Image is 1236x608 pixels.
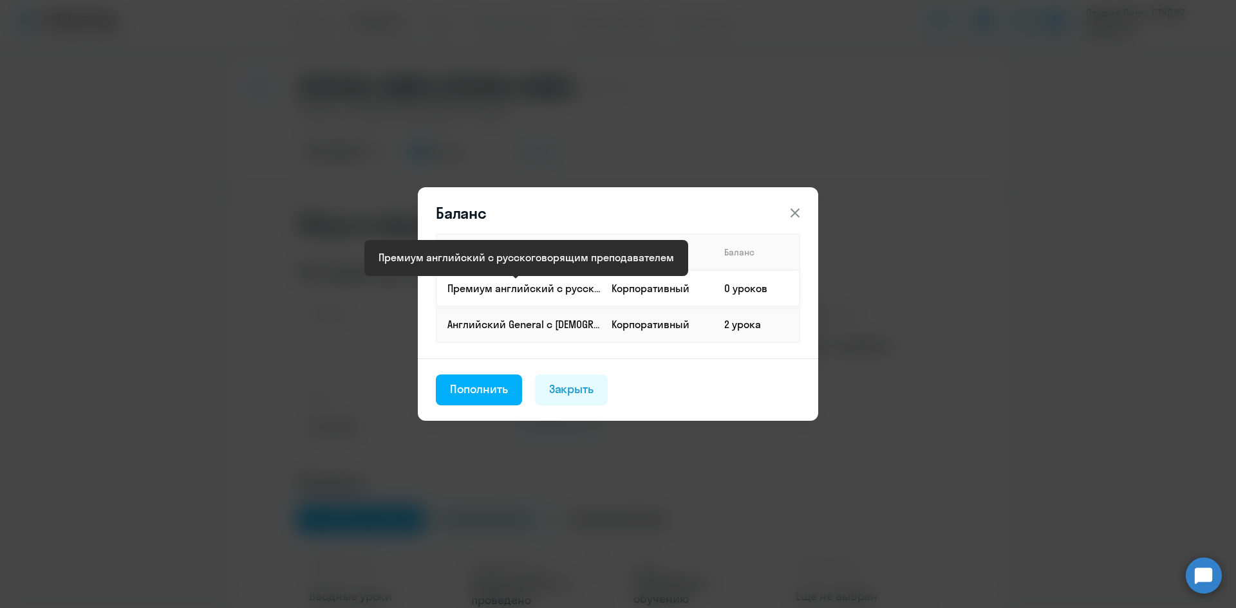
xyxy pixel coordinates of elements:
td: Корпоративный [601,306,714,342]
p: Английский General с [DEMOGRAPHIC_DATA] преподавателем [447,317,601,331]
td: Корпоративный [601,270,714,306]
header: Баланс [418,203,818,223]
th: Баланс [714,234,800,270]
div: Премиум английский с русскоговорящим преподавателем [379,250,674,265]
td: 2 урока [714,306,800,342]
button: Пополнить [436,374,522,405]
td: 0 уроков [714,270,800,306]
p: Премиум английский с русскоговорящим преподавателем [447,281,601,295]
button: Закрыть [535,374,608,405]
th: Продукт [436,234,601,270]
div: Пополнить [450,381,508,398]
th: Способ оплаты [601,234,714,270]
div: Закрыть [549,381,594,398]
